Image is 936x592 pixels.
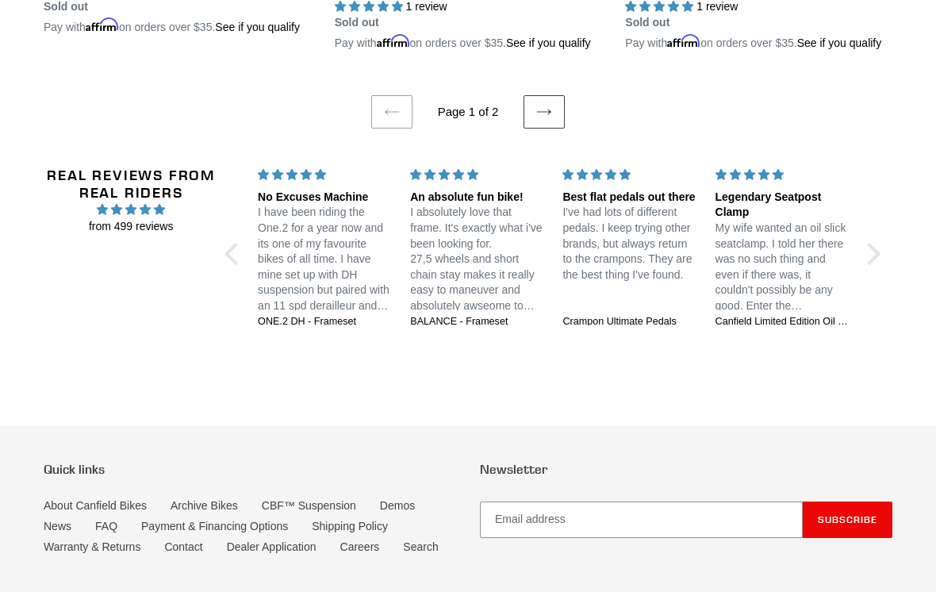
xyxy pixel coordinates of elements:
a: Demos [380,499,415,512]
span: Subscribe [818,513,877,525]
div: 5 stars [258,167,391,183]
a: Careers [340,540,380,553]
span: from 499 reviews [47,218,215,235]
a: Shipping Policy [312,520,388,532]
p: I absolutely love that frame. It's exactly what i've been looking for. 27,5 wheels and short chai... [410,205,543,313]
div: Best flat pedals out there [562,190,696,206]
p: I've had lots of different pedals. I keep trying other brands, but always return to the crampons.... [562,205,696,283]
a: ONE.2 DH - Frameset [258,315,391,329]
span: 4.96 stars [47,201,215,218]
div: Legendary Seatpost Clamp [715,190,849,221]
p: I have been riding the One.2 for a year now and its one of my favourite bikes of all time. I have... [258,205,391,313]
a: Archive Bikes [171,499,238,512]
li: Page 1 of 2 [416,103,520,121]
a: Contact [164,540,202,553]
div: 5 stars [715,167,849,183]
input: Email address [480,502,803,538]
a: CBF™ Suspension [262,499,356,512]
a: About Canfield Bikes [44,499,147,512]
button: Subscribe [803,502,892,538]
a: Dealer Application [227,540,316,553]
p: My wife wanted an oil slick seatclamp. I told her there was no such thing and even if there was, ... [715,221,849,314]
div: An absolute fun bike! [410,190,543,206]
h2: Real Reviews from Real Riders [47,167,215,201]
a: Crampon Ultimate Pedals [562,315,696,329]
a: News [44,520,71,532]
div: 5 stars [410,167,543,183]
a: Warranty & Returns [44,540,140,553]
a: Search [403,540,438,553]
p: Newsletter [480,462,892,477]
a: Canfield Limited Edition Oil Slick Seatpost Clamp [715,315,849,329]
a: FAQ [95,520,117,532]
div: 5 stars [562,167,696,183]
a: Payment & Financing Options [141,520,288,532]
p: Quick links [44,462,456,477]
a: BALANCE - Frameset [410,315,543,329]
div: No Excuses Machine [258,190,391,206]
